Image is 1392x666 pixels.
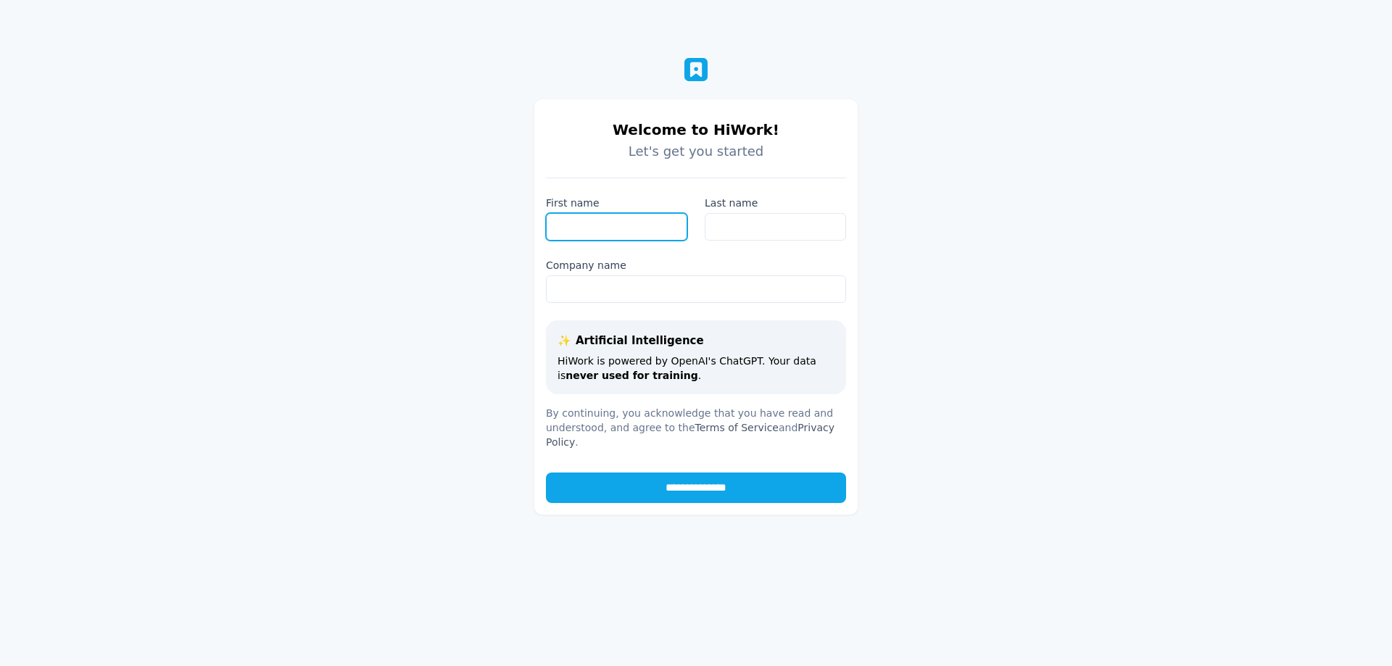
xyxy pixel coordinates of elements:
label: Company name [546,258,846,272]
p: Artificial Intelligence [558,332,834,349]
span: never used for training [565,370,698,381]
label: First name [546,196,687,210]
p: Let's get you started [546,143,846,160]
p: HiWork is powered by OpenAI's ChatGPT. Your data is . [558,354,834,383]
p: By continuing, you acknowledge that you have read and understood, and agree to the and . [546,406,846,449]
label: Last name [705,196,846,210]
h2: Welcome to HiWork! [546,120,846,140]
span: ✨ [558,334,571,347]
a: Terms of Service [695,422,779,433]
